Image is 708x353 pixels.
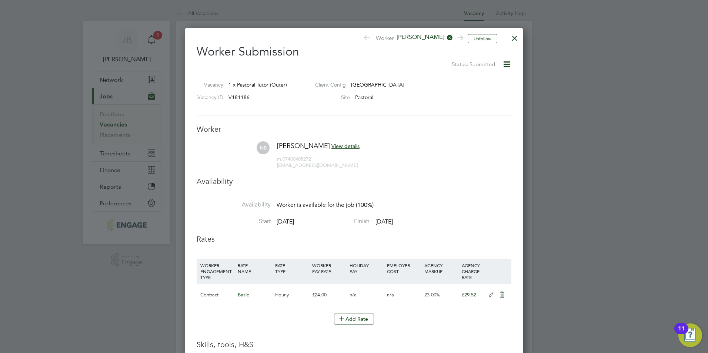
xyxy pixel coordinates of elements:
div: AGENCY CHARGE RATE [460,259,485,284]
span: n/a [387,292,394,298]
span: [EMAIL_ADDRESS][DOMAIN_NAME] [277,162,358,168]
span: £29.52 [462,292,476,298]
button: Add Rate [334,313,374,325]
span: Status: Submitted [452,61,495,68]
span: 07400405272 [277,156,311,162]
div: RATE NAME [236,259,273,278]
span: 1 x Pastoral Tutor (Outer) [228,81,287,88]
h3: Worker [197,124,511,134]
span: [DATE] [375,218,393,225]
span: [DATE] [277,218,294,225]
div: HOLIDAY PAY [348,259,385,278]
div: RATE TYPE [273,259,311,278]
h2: Worker Submission [197,38,511,69]
span: Basic [238,292,249,298]
label: Client Config [309,81,346,88]
span: [PERSON_NAME] [394,33,453,41]
span: Worker [363,33,462,44]
label: Availability [197,201,271,209]
span: m: [277,156,283,162]
h3: Rates [197,234,511,244]
div: WORKER ENGAGEMENT TYPE [198,259,236,284]
label: Vacancy [194,81,223,88]
span: View details [331,143,360,149]
h3: Skills, tools, H&S [197,340,511,349]
label: Start [197,218,271,225]
button: Unfollow [468,34,497,44]
button: Open Resource Center, 11 new notifications [678,323,702,347]
label: Finish [295,218,370,225]
span: [GEOGRAPHIC_DATA] [351,81,404,88]
span: V181186 [228,94,250,101]
span: [PERSON_NAME] [277,141,330,150]
span: Pastoral [355,94,373,101]
div: WORKER PAY RATE [310,259,348,278]
div: EMPLOYER COST [385,259,423,278]
div: 11 [678,329,685,338]
span: n/a [350,292,357,298]
span: 23.00% [424,292,440,298]
label: Vacancy ID [194,94,223,101]
span: Worker is available for the job (100%) [277,201,374,209]
div: Contract [198,284,236,306]
div: AGENCY MARKUP [423,259,460,278]
h3: Availability [197,176,511,186]
div: Hourly [273,284,311,306]
label: Site [309,94,350,101]
div: £24.00 [310,284,348,306]
span: NB [257,141,270,154]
